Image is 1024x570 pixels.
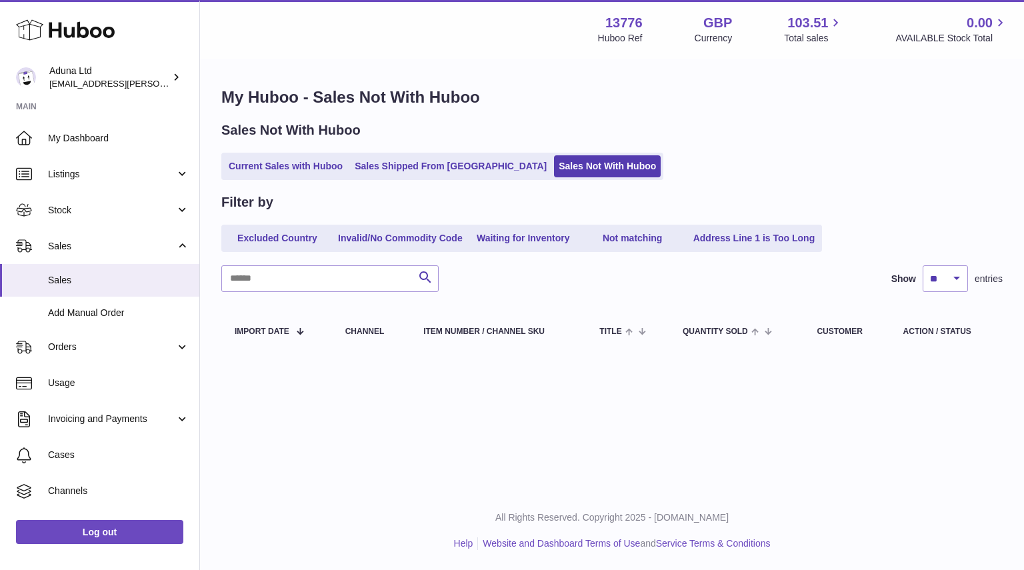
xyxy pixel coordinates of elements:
a: Sales Not With Huboo [554,155,661,177]
strong: GBP [703,14,732,32]
strong: 13776 [605,14,643,32]
div: Currency [695,32,733,45]
div: Channel [345,327,397,336]
a: Website and Dashboard Terms of Use [483,538,640,549]
h2: Sales Not With Huboo [221,121,361,139]
span: Cases [48,449,189,461]
span: [EMAIL_ADDRESS][PERSON_NAME][PERSON_NAME][DOMAIN_NAME] [49,78,339,89]
a: 0.00 AVAILABLE Stock Total [895,14,1008,45]
div: Item Number / Channel SKU [423,327,573,336]
span: Add Manual Order [48,307,189,319]
img: deborahe.kamara@aduna.com [16,67,36,87]
a: Log out [16,520,183,544]
a: Service Terms & Conditions [656,538,771,549]
a: Sales Shipped From [GEOGRAPHIC_DATA] [350,155,551,177]
span: AVAILABLE Stock Total [895,32,1008,45]
span: Title [599,327,621,336]
span: entries [975,273,1003,285]
span: My Dashboard [48,132,189,145]
a: Invalid/No Commodity Code [333,227,467,249]
span: Orders [48,341,175,353]
div: Action / Status [903,327,989,336]
a: 103.51 Total sales [784,14,843,45]
div: Huboo Ref [598,32,643,45]
li: and [478,537,770,550]
span: Stock [48,204,175,217]
div: Customer [817,327,876,336]
span: Usage [48,377,189,389]
span: 103.51 [787,14,828,32]
span: Quantity Sold [683,327,748,336]
span: Sales [48,274,189,287]
span: Import date [235,327,289,336]
span: Invoicing and Payments [48,413,175,425]
a: Not matching [579,227,686,249]
a: Help [454,538,473,549]
a: Address Line 1 is Too Long [689,227,820,249]
label: Show [891,273,916,285]
p: All Rights Reserved. Copyright 2025 - [DOMAIN_NAME] [211,511,1013,524]
a: Waiting for Inventory [470,227,577,249]
span: Sales [48,240,175,253]
h2: Filter by [221,193,273,211]
span: 0.00 [967,14,993,32]
h1: My Huboo - Sales Not With Huboo [221,87,1003,108]
span: Channels [48,485,189,497]
div: Aduna Ltd [49,65,169,90]
a: Current Sales with Huboo [224,155,347,177]
a: Excluded Country [224,227,331,249]
span: Listings [48,168,175,181]
span: Total sales [784,32,843,45]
